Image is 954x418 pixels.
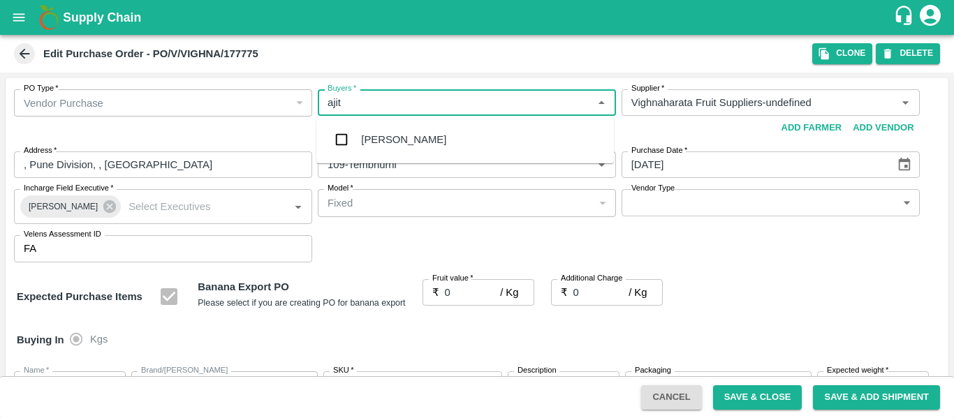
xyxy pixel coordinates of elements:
[896,94,914,112] button: Open
[322,156,571,174] input: Micropocket
[361,132,446,147] div: [PERSON_NAME]
[289,197,307,216] button: Open
[561,273,623,284] label: Additional Charge
[592,156,610,174] button: Open
[500,285,518,300] p: / Kg
[70,325,119,353] div: buying_in
[432,273,474,284] label: Fruit value
[561,285,568,300] p: ₹
[891,151,918,178] button: Choose date, selected date is Sep 21, 2025
[432,285,439,300] p: ₹
[635,365,671,376] label: Packaging
[63,8,893,27] a: Supply Chain
[322,94,589,112] input: Select Buyers
[20,200,106,214] span: [PERSON_NAME]
[63,10,141,24] b: Supply Chain
[24,183,113,194] label: Incharge Field Executive
[14,151,312,178] input: Address
[876,43,940,64] button: DELETE
[847,116,919,140] button: Add Vendor
[573,279,629,306] input: 0.0
[24,145,57,156] label: Address
[24,365,49,376] label: Name
[631,145,687,156] label: Purchase Date
[445,279,501,306] input: 0.0
[622,151,886,178] input: Select Date
[328,83,356,94] label: Buyers
[827,365,888,376] label: Expected weight
[328,183,353,194] label: Model
[43,48,258,59] b: Edit Purchase Order - PO/V/VIGHNA/177775
[3,1,35,33] button: open drawer
[141,365,228,376] label: Brand/[PERSON_NAME]
[333,365,353,376] label: SKU
[328,195,353,211] p: Fixed
[641,385,701,410] button: Cancel
[20,195,121,218] div: [PERSON_NAME]
[24,96,103,111] p: Vendor Purchase
[90,331,108,347] span: Kgs
[198,298,405,308] small: Please select if you are creating PO for banana export
[812,43,872,64] button: Clone
[24,241,36,256] p: FA
[35,3,63,31] img: logo
[24,229,101,240] label: Velens Assessment ID
[918,3,943,32] div: account of current user
[893,5,918,30] div: customer-support
[817,371,901,398] input: 0.0
[11,325,70,354] h6: Buying In
[713,385,802,410] button: Save & Close
[198,281,288,292] b: Banana Export PO
[592,94,610,112] button: Close
[629,285,647,300] p: / Kg
[17,291,142,302] strong: Expected Purchase Items
[626,94,874,112] input: Select Supplier
[518,365,557,376] label: Description
[813,385,940,410] button: Save & Add Shipment
[776,116,848,140] button: Add Farmer
[123,197,267,216] input: Select Executives
[24,83,59,94] label: PO Type
[631,83,664,94] label: Supplier
[631,183,675,194] label: Vendor Type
